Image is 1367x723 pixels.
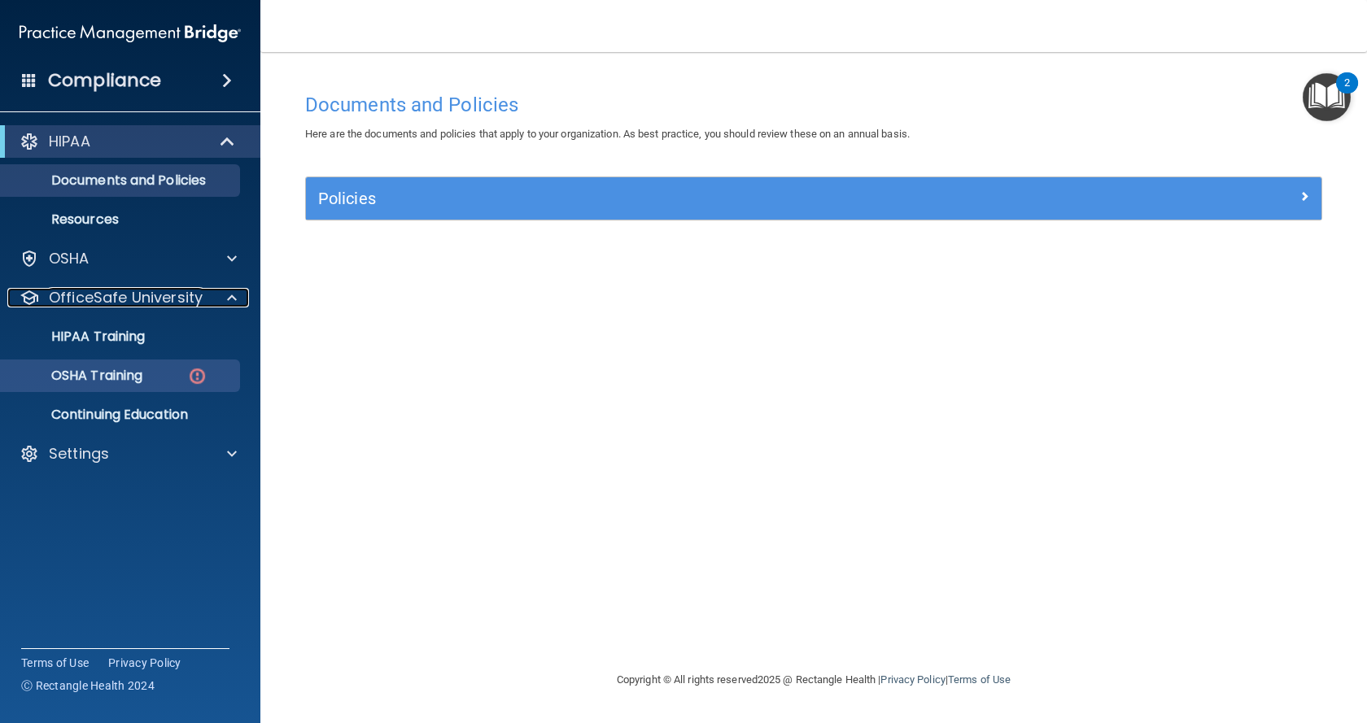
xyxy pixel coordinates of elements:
[11,329,145,345] p: HIPAA Training
[20,132,236,151] a: HIPAA
[948,673,1011,686] a: Terms of Use
[187,366,207,386] img: danger-circle.6113f641.png
[318,185,1309,211] a: Policies
[20,17,241,50] img: PMB logo
[49,132,90,151] p: HIPAA
[1303,73,1351,121] button: Open Resource Center, 2 new notifications
[305,128,910,140] span: Here are the documents and policies that apply to your organization. As best practice, you should...
[49,288,203,307] p: OfficeSafe University
[1344,83,1350,104] div: 2
[21,655,89,671] a: Terms of Use
[11,368,142,384] p: OSHA Training
[517,654,1111,706] div: Copyright © All rights reserved 2025 @ Rectangle Health | |
[21,677,155,694] span: Ⓒ Rectangle Health 2024
[1085,608,1347,673] iframe: Drift Widget Chat Controller
[20,444,237,464] a: Settings
[49,444,109,464] p: Settings
[48,69,161,92] h4: Compliance
[20,249,237,268] a: OSHA
[11,211,233,228] p: Resources
[20,288,237,307] a: OfficeSafe University
[318,189,1055,207] h5: Policies
[305,94,1322,115] h4: Documents and Policies
[11,407,233,423] p: Continuing Education
[49,249,90,268] p: OSHA
[108,655,181,671] a: Privacy Policy
[880,673,945,686] a: Privacy Policy
[11,172,233,189] p: Documents and Policies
